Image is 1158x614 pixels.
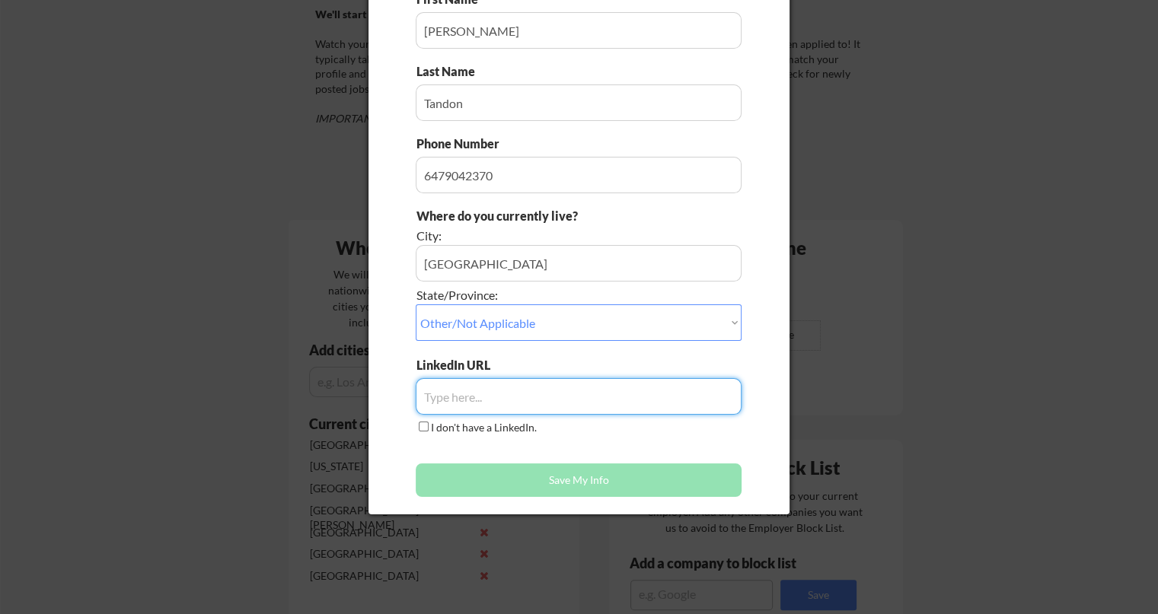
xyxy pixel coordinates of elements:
button: Save My Info [416,463,742,497]
input: Type here... [416,12,742,49]
input: Type here... [416,157,742,193]
div: Last Name [416,63,490,80]
div: State/Province: [416,287,656,304]
input: Type here... [416,378,742,415]
label: I don't have a LinkedIn. [431,421,537,434]
div: LinkedIn URL [416,357,530,374]
input: e.g. Los Angeles [416,245,742,282]
div: Phone Number [416,135,508,152]
div: City: [416,227,656,244]
div: Where do you currently live? [416,208,656,224]
input: Type here... [416,84,742,121]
